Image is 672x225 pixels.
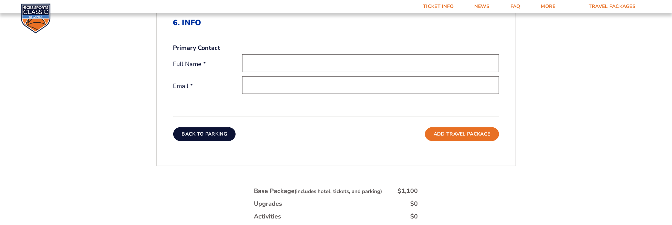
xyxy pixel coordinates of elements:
img: CBS Sports Classic [21,3,51,33]
small: (includes hotel, tickets, and parking) [295,188,382,195]
div: Base Package [254,187,382,195]
div: $0 [411,212,418,221]
label: Full Name * [173,60,242,68]
div: Activities [254,212,281,221]
label: Email * [173,82,242,90]
div: $0 [411,200,418,208]
div: $1,100 [398,187,418,195]
div: Upgrades [254,200,282,208]
h2: 6. Info [173,18,499,27]
button: Add Travel Package [425,127,499,141]
button: Back To Parking [173,127,236,141]
strong: Primary Contact [173,44,220,52]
